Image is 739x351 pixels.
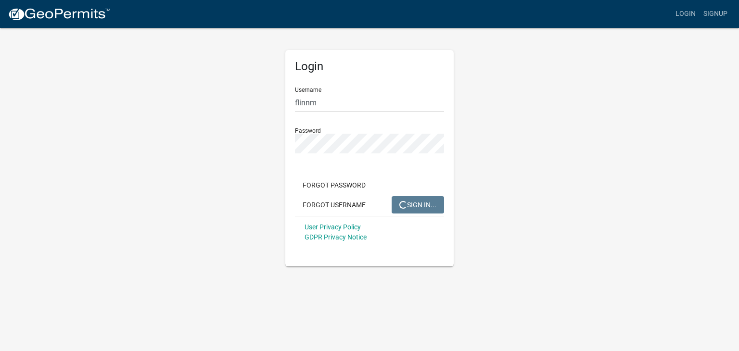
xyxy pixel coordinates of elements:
button: SIGN IN... [392,196,444,213]
h5: Login [295,60,444,74]
a: User Privacy Policy [305,223,361,231]
a: Login [672,5,700,23]
span: SIGN IN... [399,201,436,208]
button: Forgot Password [295,176,373,194]
a: GDPR Privacy Notice [305,233,367,241]
button: Forgot Username [295,196,373,213]
a: Signup [700,5,731,23]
